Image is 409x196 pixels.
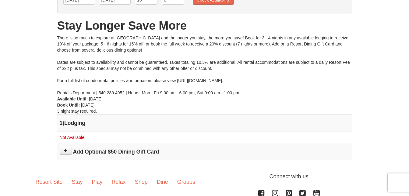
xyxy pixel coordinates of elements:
[31,172,378,181] p: Connect with us
[57,20,352,32] h1: Stay Longer Save More
[173,172,200,191] a: Groups
[130,172,152,191] a: Shop
[81,103,94,107] span: [DATE]
[60,120,350,126] h4: 1 Lodging
[57,35,352,96] div: There is so much to explore at [GEOGRAPHIC_DATA] and the longer you stay, the more you save! Book...
[60,135,84,140] span: Not Available
[62,120,64,126] span: )
[31,172,67,191] a: Resort Site
[152,172,173,191] a: Dine
[67,172,87,191] a: Stay
[57,109,97,114] span: 3 night stay required.
[57,96,88,101] strong: Available Until:
[107,172,130,191] a: Relax
[57,103,80,107] strong: Book Until:
[87,172,107,191] a: Play
[60,149,350,155] h4: Add Optional $50 Dining Gift Card
[89,96,102,101] span: [DATE]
